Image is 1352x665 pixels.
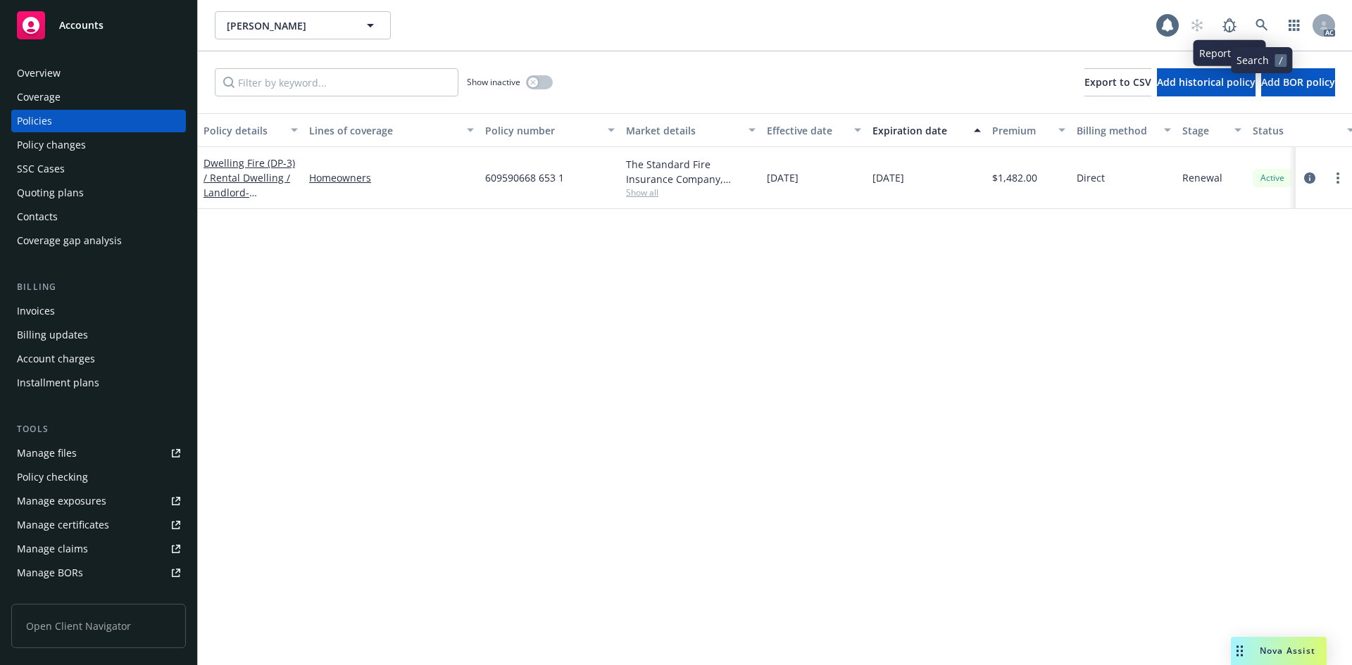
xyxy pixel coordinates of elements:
a: Installment plans [11,372,186,394]
a: Summary of insurance [11,585,186,608]
a: Search [1248,11,1276,39]
a: Policy changes [11,134,186,156]
a: Manage exposures [11,490,186,512]
a: Manage BORs [11,562,186,584]
button: Export to CSV [1084,68,1151,96]
div: Expiration date [872,123,965,138]
div: Billing updates [17,324,88,346]
a: Accounts [11,6,186,45]
a: Start snowing [1183,11,1211,39]
div: The Standard Fire Insurance Company, Travelers Insurance [626,157,756,186]
span: 609590668 653 1 [485,170,564,185]
a: Invoices [11,300,186,322]
span: Accounts [59,20,104,31]
button: Lines of coverage [303,113,480,147]
a: SSC Cases [11,158,186,180]
div: Policy changes [17,134,86,156]
a: Billing updates [11,324,186,346]
div: SSC Cases [17,158,65,180]
a: Coverage [11,86,186,108]
span: Show all [626,186,756,198]
div: Effective date [767,123,846,138]
button: Billing method [1071,113,1177,147]
span: Renewal [1182,170,1222,185]
a: Manage files [11,442,186,464]
div: Market details [626,123,740,138]
a: Overview [11,62,186,84]
div: Manage claims [17,538,88,560]
div: Billing method [1077,123,1156,138]
button: Stage [1177,113,1247,147]
div: Manage BORs [17,562,83,584]
div: Invoices [17,300,55,322]
span: [DATE] [767,170,799,185]
div: Quoting plans [17,182,84,204]
button: Add BOR policy [1261,68,1335,96]
span: Direct [1077,170,1105,185]
span: $1,482.00 [992,170,1037,185]
a: Switch app [1280,11,1308,39]
div: Manage files [17,442,77,464]
div: Drag to move [1231,637,1248,665]
div: Stage [1182,123,1226,138]
div: Overview [17,62,61,84]
div: Policies [17,110,52,132]
div: Billing [11,280,186,294]
a: more [1329,170,1346,186]
button: Market details [620,113,761,147]
button: Policy details [198,113,303,147]
div: Account charges [17,348,95,370]
span: Open Client Navigator [11,604,186,648]
div: Tools [11,422,186,436]
span: Add historical policy [1157,75,1256,89]
div: Policy checking [17,466,88,488]
a: Manage claims [11,538,186,560]
button: Policy number [480,113,620,147]
a: Manage certificates [11,514,186,536]
div: Status [1253,123,1339,138]
a: Report a Bug [1215,11,1244,39]
div: Lines of coverage [309,123,458,138]
div: Coverage [17,86,61,108]
div: Coverage gap analysis [17,229,122,252]
button: [PERSON_NAME] [215,11,391,39]
div: Manage certificates [17,514,109,536]
span: Active [1258,172,1287,184]
div: Summary of insurance [17,585,124,608]
span: [PERSON_NAME] [227,18,349,33]
a: Dwelling Fire (DP-3) / Rental Dwelling / Landlord [204,156,295,214]
a: Quoting plans [11,182,186,204]
span: Nova Assist [1260,645,1315,657]
div: Contacts [17,205,58,228]
div: Premium [992,123,1050,138]
span: [DATE] [872,170,904,185]
button: Premium [987,113,1071,147]
a: Homeowners [309,170,474,185]
span: Show inactive [467,76,520,88]
a: Coverage gap analysis [11,229,186,252]
button: Add historical policy [1157,68,1256,96]
div: Installment plans [17,372,99,394]
button: Effective date [761,113,867,147]
button: Expiration date [867,113,987,147]
a: circleInformation [1301,170,1318,186]
div: Manage exposures [17,490,106,512]
a: Contacts [11,205,186,228]
a: Account charges [11,348,186,370]
input: Filter by keyword... [215,68,458,96]
button: Nova Assist [1231,637,1327,665]
a: Policies [11,110,186,132]
span: Add BOR policy [1261,75,1335,89]
div: Policy details [204,123,282,138]
a: Policy checking [11,466,186,488]
div: Policy number [485,123,599,138]
span: - [STREET_ADDRESS] [204,186,293,214]
span: Export to CSV [1084,75,1151,89]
